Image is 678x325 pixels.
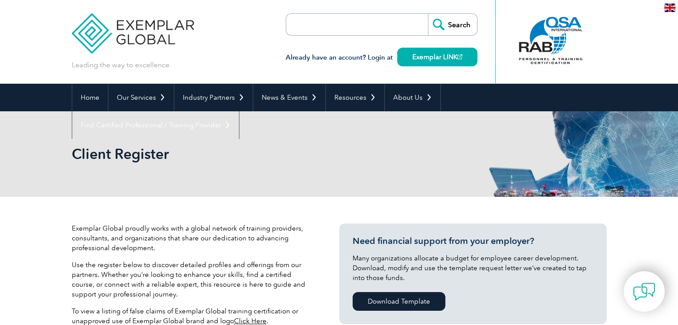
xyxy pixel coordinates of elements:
[72,223,312,253] p: Exemplar Global proudly works with a global network of training providers, consultants, and organ...
[664,4,675,12] img: en
[108,84,174,111] a: Our Services
[72,260,312,299] p: Use the register below to discover detailed profiles and offerings from our partners. Whether you...
[253,84,325,111] a: News & Events
[326,84,384,111] a: Resources
[72,147,446,161] h2: Client Register
[72,84,108,111] a: Home
[174,84,253,111] a: Industry Partners
[286,52,477,63] h3: Already have an account? Login at
[72,60,169,70] p: Leading the way to excellence
[457,54,462,59] img: open_square.png
[385,84,440,111] a: About Us
[397,48,477,66] a: Exemplar LINK
[72,111,239,139] a: Find Certified Professional / Training Provider
[234,317,267,325] a: Click Here
[353,236,593,247] h3: Need financial support from your employer?
[353,292,445,311] a: Download Template
[633,280,655,303] img: contact-chat.png
[428,14,477,35] input: Search
[353,253,593,283] p: Many organizations allocate a budget for employee career development. Download, modify and use th...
